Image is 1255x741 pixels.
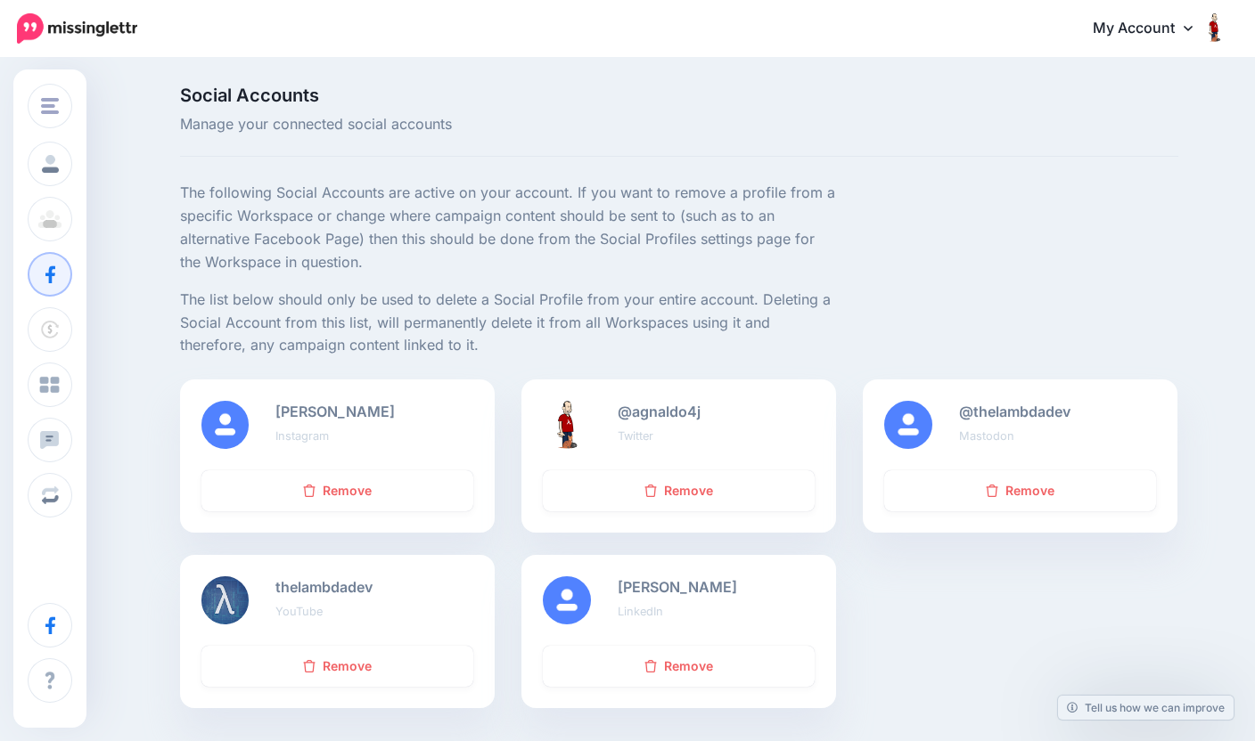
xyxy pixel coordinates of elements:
[1075,7,1228,51] a: My Account
[618,429,653,443] small: Twitter
[618,403,701,420] b: @agnaldo4j
[17,13,137,44] img: Missinglettr
[959,403,1070,420] b: @thelambdadev
[180,289,837,358] p: The list below should only be used to delete a Social Profile from your entire account. Deleting ...
[618,605,663,618] small: LinkedIn
[180,86,837,104] span: Social Accounts
[884,470,1156,511] a: Remove
[543,646,815,687] a: Remove
[201,576,250,624] img: AAcHTteFPTMPZ5DrRTZUUZWq2hDVj1Exaa519LETujgecTV9qQs96-c-62783.png
[275,429,329,443] small: Instagram
[959,429,1014,443] small: Mastodon
[201,646,473,687] a: Remove
[201,470,473,511] a: Remove
[543,576,591,624] img: user_default_image.png
[275,605,323,618] small: YouTube
[1058,696,1234,720] a: Tell us how we can improve
[201,401,250,449] img: user_default_image.png
[180,113,837,136] span: Manage your connected social accounts
[543,401,591,449] img: WdAe6PQO-67859.jpg
[41,98,59,114] img: menu.png
[543,470,815,511] a: Remove
[618,578,737,596] b: [PERSON_NAME]
[180,182,837,274] p: The following Social Accounts are active on your account. If you want to remove a profile from a ...
[275,403,395,420] b: [PERSON_NAME]
[275,578,373,596] b: thelambdadev
[884,401,932,449] img: user_default_image.png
